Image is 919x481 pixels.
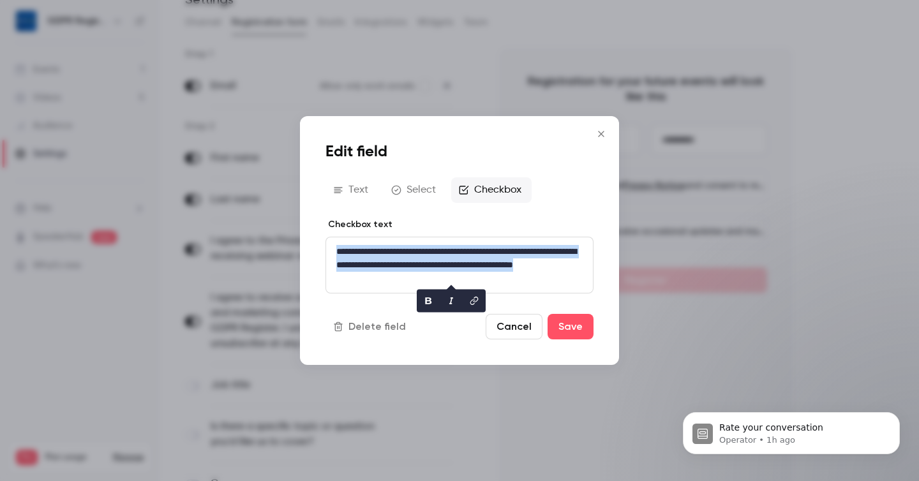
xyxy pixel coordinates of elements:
[451,177,532,203] button: Checkbox
[325,218,392,231] label: Checkbox text
[441,291,461,311] button: italic
[418,291,438,311] button: bold
[664,385,919,475] iframe: Intercom notifications message
[486,314,542,339] button: Cancel
[384,177,446,203] button: Select
[325,314,416,339] button: Delete field
[325,177,378,203] button: Text
[325,142,594,162] h1: Edit field
[548,314,594,339] button: Save
[464,291,484,311] button: link
[588,121,614,147] button: Close
[326,237,593,293] div: editor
